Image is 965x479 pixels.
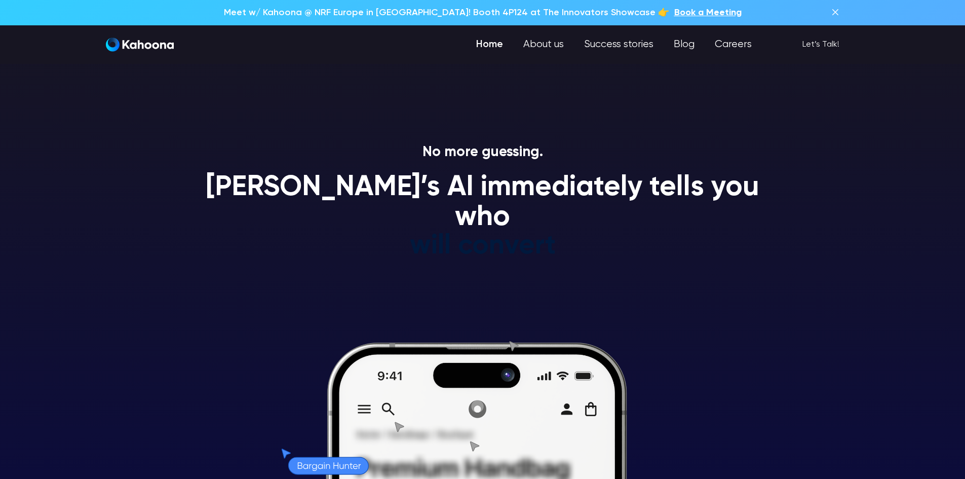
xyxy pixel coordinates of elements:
a: Success stories [574,34,664,55]
p: Meet w/ Kahoona @ NRF Europe in [GEOGRAPHIC_DATA]! Booth 4P124 at The Innovators Showcase 👉 [224,6,669,19]
a: Book a Meeting [674,6,742,19]
h1: will convert [333,231,632,261]
a: Let’s Talk! [782,36,860,54]
a: Careers [705,34,762,55]
a: About us [513,34,574,55]
p: No more guessing. [194,144,771,161]
a: home [106,38,174,52]
div: Let’s Talk! [802,36,839,53]
span: Book a Meeting [674,8,742,17]
img: Kahoona logo white [106,38,174,52]
a: Blog [664,34,705,55]
a: Home [466,34,513,55]
h1: [PERSON_NAME]’s AI immediately tells you who [194,173,771,233]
